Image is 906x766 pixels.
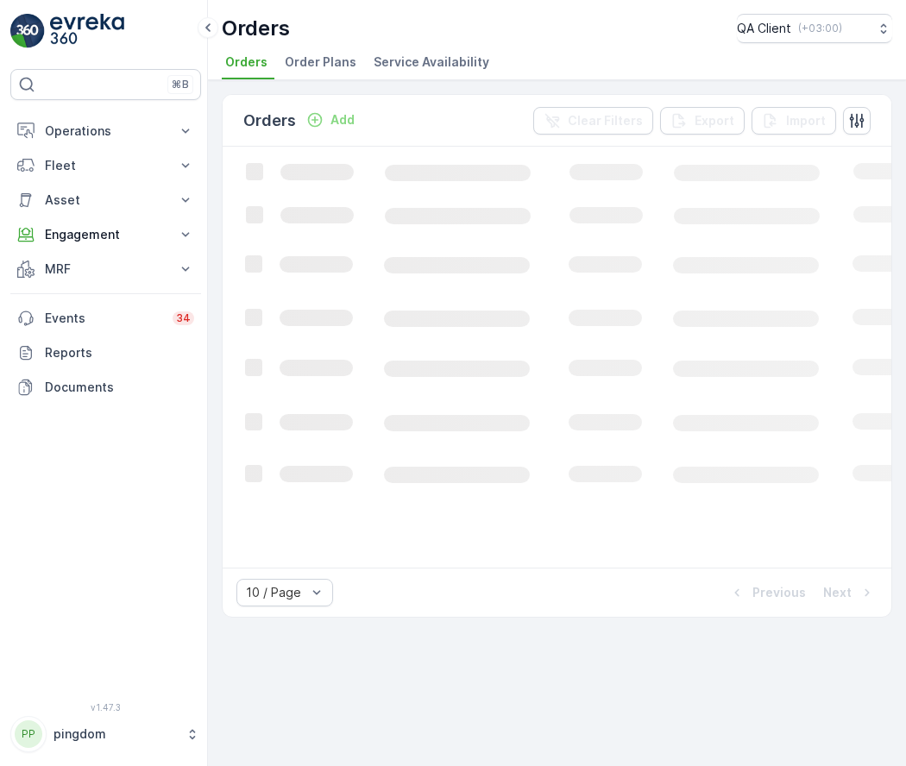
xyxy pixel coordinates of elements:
p: Import [786,112,826,129]
p: Orders [243,109,296,133]
p: ( +03:00 ) [798,22,842,35]
p: Asset [45,191,167,209]
p: Orders [222,15,290,42]
p: Clear Filters [568,112,643,129]
button: Next [821,582,878,603]
button: Import [752,107,836,135]
span: Service Availability [374,53,489,71]
button: Engagement [10,217,201,252]
p: Next [823,584,852,601]
p: pingdom [53,725,177,743]
button: Export [660,107,745,135]
a: Reports [10,336,201,370]
button: MRF [10,252,201,286]
button: Add [299,110,362,130]
p: Reports [45,344,194,361]
div: PP [15,720,42,748]
button: Clear Filters [533,107,653,135]
button: Previous [727,582,808,603]
button: Asset [10,183,201,217]
a: Documents [10,370,201,405]
img: logo_light-DOdMpM7g.png [50,14,124,48]
button: PPpingdom [10,716,201,752]
p: Operations [45,122,167,140]
button: Operations [10,114,201,148]
p: Engagement [45,226,167,243]
p: ⌘B [172,78,189,91]
button: Fleet [10,148,201,183]
img: logo [10,14,45,48]
span: Order Plans [285,53,356,71]
span: Orders [225,53,267,71]
p: Fleet [45,157,167,174]
p: Previous [752,584,806,601]
p: 34 [176,311,191,325]
a: Events34 [10,301,201,336]
p: Documents [45,379,194,396]
p: QA Client [737,20,791,37]
button: QA Client(+03:00) [737,14,892,43]
p: Add [330,111,355,129]
p: Export [695,112,734,129]
span: v 1.47.3 [10,702,201,713]
p: Events [45,310,162,327]
p: MRF [45,261,167,278]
